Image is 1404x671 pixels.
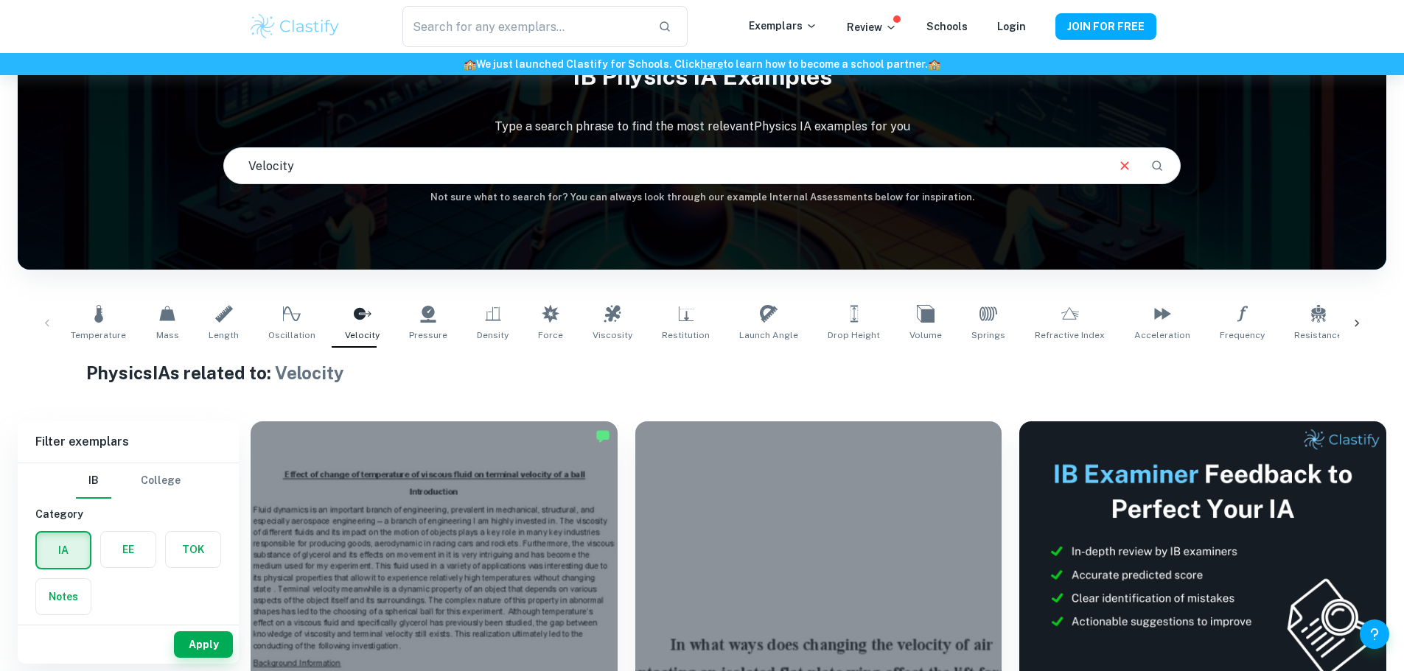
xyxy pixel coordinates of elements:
a: Login [997,21,1026,32]
span: Viscosity [593,329,632,342]
span: Frequency [1220,329,1265,342]
button: Help and Feedback [1360,619,1389,649]
span: Springs [971,329,1005,342]
span: Pressure [409,329,447,342]
button: Notes [36,579,91,614]
span: Refractive Index [1035,329,1105,342]
button: Search [1145,153,1170,178]
h6: Category [35,506,221,522]
input: Search for any exemplars... [402,6,646,47]
span: Mass [156,329,179,342]
a: Schools [926,21,968,32]
p: Type a search phrase to find the most relevant Physics IA examples for you [18,118,1386,136]
span: Launch Angle [739,329,798,342]
p: Review [847,19,897,35]
img: Marked [596,429,610,443]
span: Oscillation [268,329,315,342]
span: 🏫 [464,58,476,70]
h1: Physics IAs related to: [86,359,1318,386]
button: TOK [166,532,220,567]
span: Restitution [662,329,710,342]
span: Velocity [345,329,380,342]
h6: Not sure what to search for? You can always look through our example Internal Assessments below f... [18,190,1386,205]
span: Temperature [71,329,126,342]
span: Resistance [1294,329,1342,342]
input: E.g. harmonic motion analysis, light diffraction experiments, sliding objects down a ramp... [224,145,1106,186]
img: Clastify logo [248,12,342,41]
span: Length [209,329,239,342]
button: College [141,463,181,499]
h6: Filter exemplars [18,421,239,463]
span: 🏫 [928,58,940,70]
button: IB [76,463,111,499]
button: Apply [174,631,233,658]
button: EE [101,532,156,567]
span: Volume [909,329,942,342]
div: Filter type choice [76,463,181,499]
button: Clear [1111,152,1139,180]
h1: IB Physics IA examples [18,53,1386,100]
span: Density [477,329,509,342]
button: JOIN FOR FREE [1055,13,1156,40]
button: IA [37,533,90,568]
h6: We just launched Clastify for Schools. Click to learn how to become a school partner. [3,56,1401,72]
a: here [700,58,723,70]
span: Force [538,329,563,342]
p: Exemplars [749,18,817,34]
span: Acceleration [1134,329,1190,342]
span: Drop Height [828,329,880,342]
span: Velocity [275,362,344,383]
